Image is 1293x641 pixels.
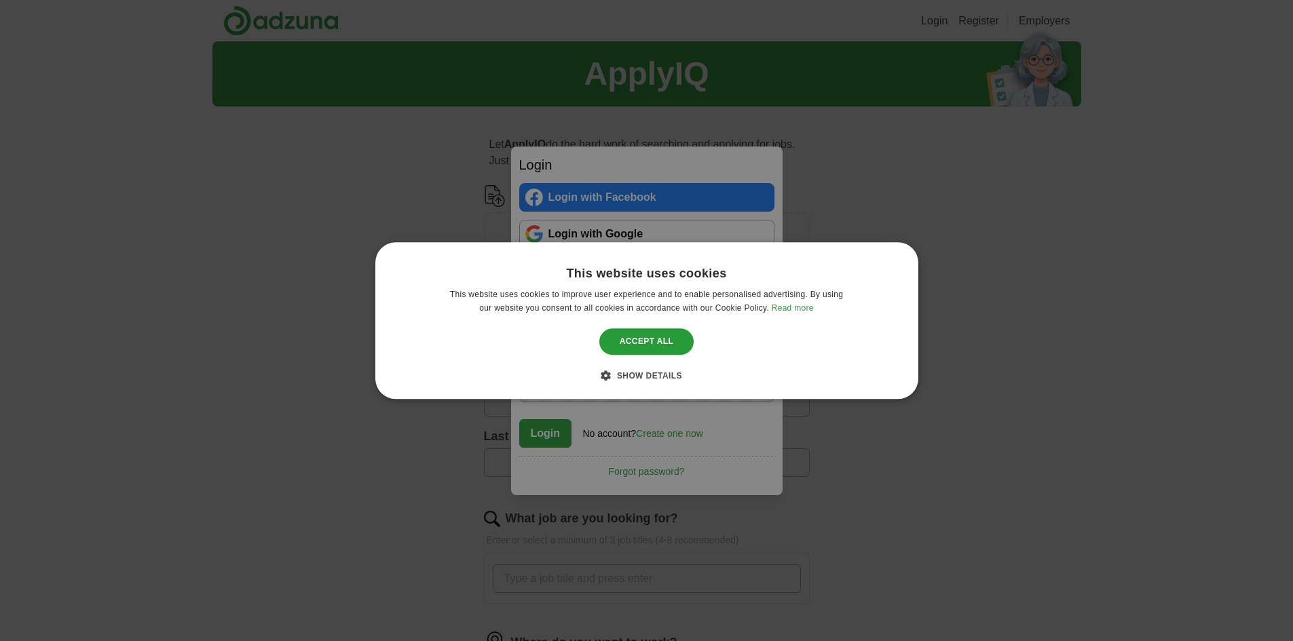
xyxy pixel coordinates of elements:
div: Show details [611,368,682,382]
div: This website uses cookies [566,266,726,281]
div: Cookie consent dialog [375,242,918,399]
span: Show details [617,371,682,381]
a: Read more, opens a new window [772,303,814,313]
span: This website uses cookies to improve user experience and to enable personalised advertising. By u... [450,290,843,313]
div: Accept all [599,329,694,355]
